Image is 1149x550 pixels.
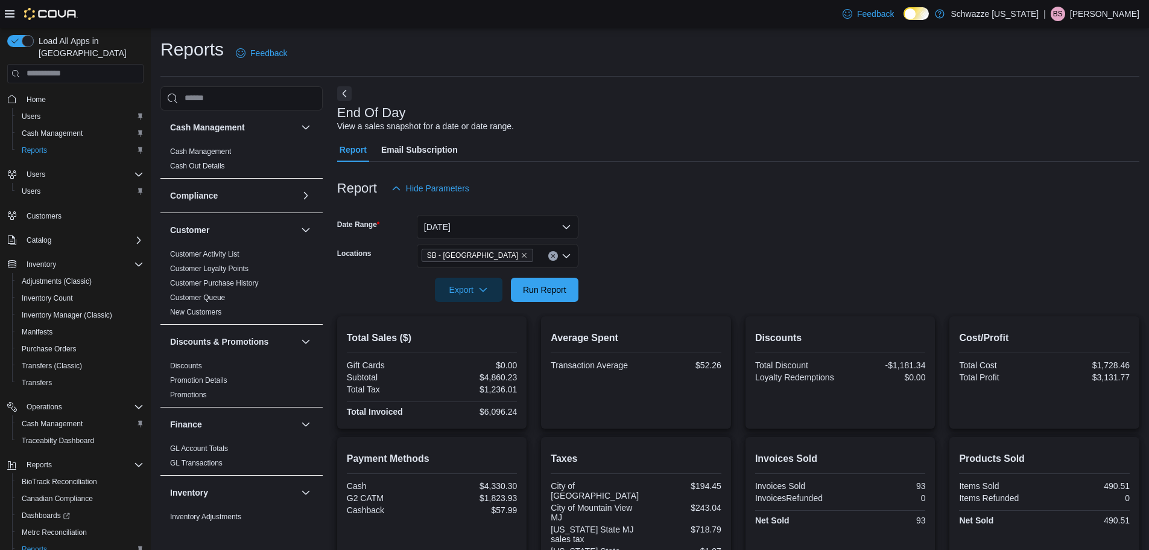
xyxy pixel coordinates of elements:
[347,481,429,491] div: Cash
[27,95,46,104] span: Home
[347,373,429,382] div: Subtotal
[22,257,144,272] span: Inventory
[551,481,639,500] div: City of [GEOGRAPHIC_DATA]
[17,109,144,124] span: Users
[12,524,148,541] button: Metrc Reconciliation
[170,147,231,156] a: Cash Management
[22,257,61,272] button: Inventory
[22,528,87,537] span: Metrc Reconciliation
[434,360,517,370] div: $0.00
[160,37,224,62] h1: Reports
[299,120,313,135] button: Cash Management
[381,138,458,162] span: Email Subscription
[12,415,148,432] button: Cash Management
[434,407,517,417] div: $6,096.24
[959,481,1042,491] div: Items Sold
[22,378,52,388] span: Transfers
[387,176,474,200] button: Hide Parameters
[639,503,721,513] div: $243.04
[170,418,296,430] button: Finance
[551,331,721,345] h2: Average Spent
[17,308,117,322] a: Inventory Manager (Classic)
[17,433,99,448] a: Traceabilty Dashboard
[17,359,87,373] a: Transfers (Classic)
[551,503,633,522] div: City of Mountain View MJ
[170,224,209,236] h3: Customer
[17,308,144,322] span: Inventory Manager (Classic)
[22,310,112,320] span: Inventory Manager (Classic)
[1047,516,1130,525] div: 490.51
[562,251,571,261] button: Open list of options
[27,460,52,470] span: Reports
[27,402,62,412] span: Operations
[12,374,148,391] button: Transfers
[22,145,47,155] span: Reports
[17,475,144,489] span: BioTrack Reconciliation
[170,336,268,348] h3: Discounts & Promotions
[231,41,292,65] a: Feedback
[22,233,144,248] span: Catalog
[22,327,52,337] span: Manifests
[755,373,838,382] div: Loyalty Redemptions
[523,284,566,296] span: Run Report
[170,418,202,430] h3: Finance
[755,331,926,345] h2: Discounts
[17,126,144,141] span: Cash Management
[2,166,148,183] button: Users
[22,400,144,414] span: Operations
[959,331,1130,345] h2: Cost/Profit
[170,264,248,273] a: Customer Loyalty Points
[434,505,517,515] div: $57.99
[434,385,517,394] div: $1,236.01
[22,277,92,286] span: Adjustments (Classic)
[22,129,83,138] span: Cash Management
[27,211,62,221] span: Customers
[22,400,67,414] button: Operations
[170,224,296,236] button: Customer
[17,342,144,356] span: Purchase Orders
[170,391,207,399] a: Promotions
[24,8,78,20] img: Cova
[1070,7,1139,21] p: [PERSON_NAME]
[160,441,323,475] div: Finance
[250,47,287,59] span: Feedback
[170,512,241,522] span: Inventory Adjustments
[170,336,296,348] button: Discounts & Promotions
[170,458,223,468] span: GL Transactions
[857,8,894,20] span: Feedback
[17,143,52,158] a: Reports
[17,475,102,489] a: BioTrack Reconciliation
[17,417,144,431] span: Cash Management
[22,92,144,107] span: Home
[2,456,148,473] button: Reports
[22,477,97,487] span: BioTrack Reconciliation
[755,360,838,370] div: Total Discount
[755,481,838,491] div: Invoices Sold
[959,360,1042,370] div: Total Cost
[337,249,372,258] label: Locations
[347,331,518,345] h2: Total Sales ($)
[170,121,296,133] button: Cash Management
[2,256,148,273] button: Inventory
[170,293,225,302] a: Customer Queue
[959,516,993,525] strong: Net Sold
[337,106,406,120] h3: End Of Day
[12,108,148,125] button: Users
[551,452,721,466] h2: Taxes
[299,417,313,432] button: Finance
[1047,373,1130,382] div: $3,131.77
[27,170,45,179] span: Users
[170,308,221,316] a: New Customers
[1047,481,1130,491] div: 490.51
[755,493,838,503] div: InvoicesRefunded
[12,307,148,324] button: Inventory Manager (Classic)
[17,491,98,506] a: Canadian Compliance
[22,209,66,223] a: Customers
[170,250,239,258] a: Customer Activity List
[22,458,57,472] button: Reports
[511,278,578,302] button: Run Report
[22,187,40,196] span: Users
